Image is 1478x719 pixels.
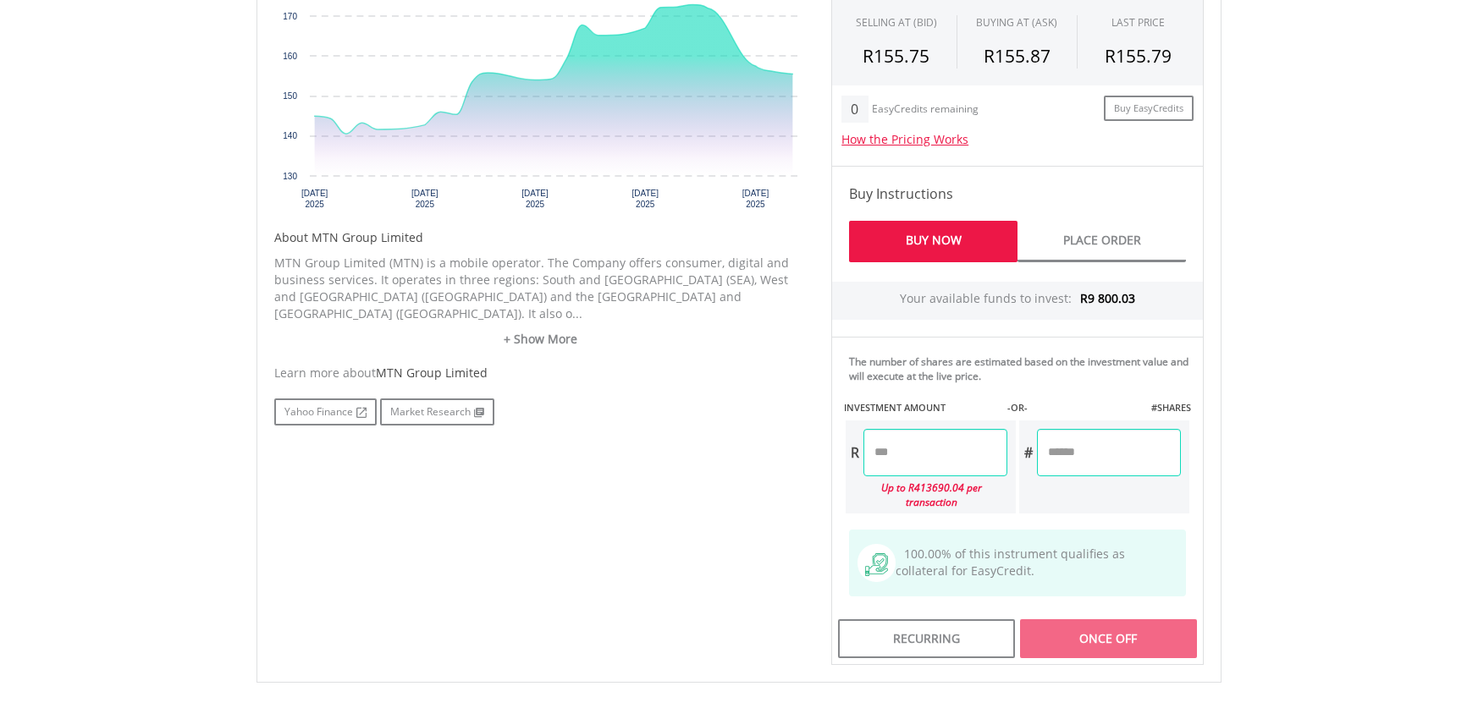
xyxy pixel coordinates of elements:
div: The number of shares are estimated based on the investment value and will execute at the live price. [849,354,1196,383]
span: R155.79 [1105,44,1172,68]
a: How the Pricing Works [841,131,968,147]
text: [DATE] 2025 [301,189,328,209]
span: R9 800.03 [1080,290,1135,306]
a: Buy Now [849,221,1018,262]
text: 140 [283,131,297,140]
a: Yahoo Finance [274,398,377,425]
div: Once Off [1020,619,1197,658]
a: Buy EasyCredits [1104,96,1194,122]
span: R155.75 [863,44,929,68]
div: SELLING AT (BID) [856,15,937,30]
text: [DATE] 2025 [742,189,769,209]
div: Up to R413690.04 per transaction [846,476,1007,513]
label: INVESTMENT AMOUNT [844,401,946,414]
p: MTN Group Limited (MTN) is a mobile operator. The Company offers consumer, digital and business s... [274,255,806,322]
text: 150 [283,91,297,101]
h4: Buy Instructions [849,184,1186,204]
div: 0 [841,96,868,123]
a: Place Order [1018,221,1186,262]
div: # [1019,429,1037,476]
text: 160 [283,52,297,61]
img: collateral-qualifying-green.svg [865,553,888,576]
text: 170 [283,12,297,21]
text: [DATE] 2025 [411,189,438,209]
span: MTN Group Limited [376,365,488,381]
span: R155.87 [984,44,1051,68]
h5: About MTN Group Limited [274,229,806,246]
div: EasyCredits remaining [872,103,979,118]
span: 100.00% of this instrument qualifies as collateral for EasyCredit. [896,546,1125,579]
div: Recurring [838,619,1015,658]
label: #SHARES [1151,401,1191,414]
label: -OR- [1007,401,1028,414]
text: [DATE] 2025 [631,189,659,209]
div: Your available funds to invest: [832,282,1203,320]
span: BUYING AT (ASK) [976,15,1057,30]
a: Market Research [380,398,494,425]
text: [DATE] 2025 [521,189,549,209]
div: Learn more about [274,365,806,381]
div: LAST PRICE [1111,15,1165,30]
a: + Show More [274,331,806,348]
text: 130 [283,172,297,181]
div: R [846,429,863,476]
